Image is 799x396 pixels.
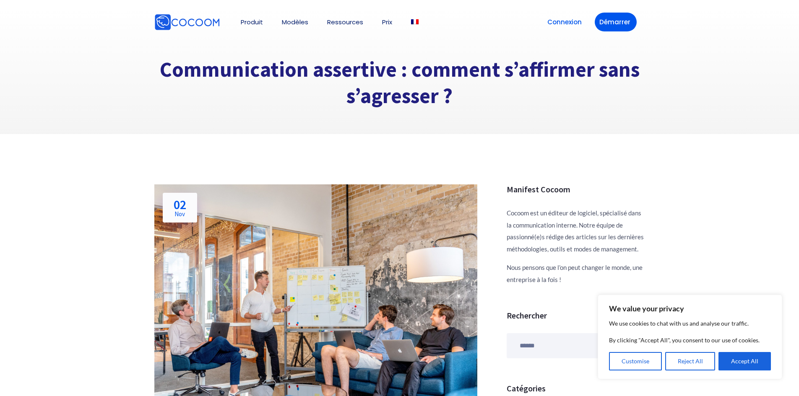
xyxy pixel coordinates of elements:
[507,383,645,393] h3: Catégories
[154,14,220,31] img: Cocoom
[327,19,363,25] a: Ressources
[507,184,645,194] h3: Manifest Cocoom
[163,193,197,223] a: 02Nov
[507,261,645,285] p: Nous pensons que l’on peut changer le monde, une entreprise à la fois !
[718,352,771,370] button: Accept All
[154,57,645,109] h1: Communication assertive : comment s’affirmer sans s’agresser ?
[241,19,263,25] a: Produit
[282,19,308,25] a: Modèles
[382,19,392,25] a: Prix
[174,198,186,217] h2: 02
[595,13,637,31] a: Démarrer
[543,13,586,31] a: Connexion
[609,318,771,329] p: We use cookies to chat with us and analyse our traffic.
[609,303,771,313] p: We value your privacy
[507,207,645,255] p: Cocoom est un éditeur de logiciel, spécialisé dans la communication interne. Notre équipe de pass...
[174,211,186,217] span: Nov
[507,311,645,321] h3: Rechercher
[609,335,771,345] p: By clicking "Accept All", you consent to our use of cookies.
[609,352,662,370] button: Customise
[665,352,716,370] button: Reject All
[411,19,419,24] img: Français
